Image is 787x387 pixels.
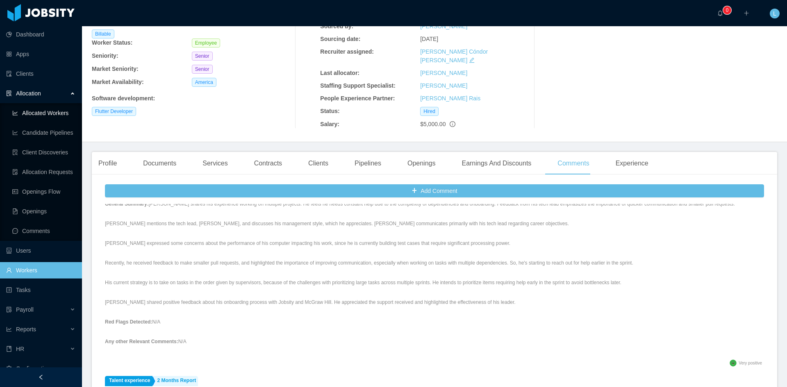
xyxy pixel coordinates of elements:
[320,121,339,127] b: Salary:
[320,95,395,102] b: People Experience Partner:
[105,184,764,197] button: icon: plusAdd Comment
[192,52,213,61] span: Senior
[773,9,776,18] span: L
[469,57,475,63] i: icon: edit
[12,203,75,220] a: icon: file-textOpenings
[420,121,446,127] span: $5,000.00
[92,52,118,59] b: Seniority:
[12,144,75,161] a: icon: file-searchClient Discoveries
[16,365,50,372] span: Configuration
[420,107,439,116] span: Hired
[12,183,75,200] a: icon: idcardOpenings Flow
[92,152,123,175] div: Profile
[92,79,144,85] b: Market Availability:
[6,326,12,332] i: icon: line-chart
[6,346,12,352] i: icon: book
[6,307,12,312] i: icon: file-protect
[744,10,749,16] i: icon: plus
[420,82,467,89] a: [PERSON_NAME]
[105,339,178,344] strong: Any other Relevant Comments:
[105,319,152,325] strong: Red Flags Detected:
[16,346,24,352] span: HR
[302,152,335,175] div: Clients
[401,152,442,175] div: Openings
[136,152,183,175] div: Documents
[192,78,216,87] span: America
[450,121,455,127] span: info-circle
[92,39,132,46] b: Worker Status:
[105,376,152,386] a: Talent experience
[92,95,155,102] b: Software development :
[16,326,36,333] span: Reports
[16,90,41,97] span: Allocation
[105,299,735,306] p: [PERSON_NAME] shared positive feedback about his onboarding process with Jobsity and McGraw Hill....
[92,29,114,38] span: Billable
[6,282,75,298] a: icon: profileTasks
[12,223,75,239] a: icon: messageComments
[420,48,488,63] a: [PERSON_NAME] Cóndor [PERSON_NAME]
[609,152,655,175] div: Experience
[320,108,339,114] b: Status:
[16,306,34,313] span: Payroll
[551,152,596,175] div: Comments
[6,91,12,96] i: icon: solution
[420,70,467,76] a: [PERSON_NAME]
[192,65,213,74] span: Senior
[320,48,374,55] b: Recruiter assigned:
[320,82,396,89] b: Staffing Support Specialist:
[6,46,75,62] a: icon: appstoreApps
[723,6,731,14] sup: 0
[6,366,12,371] i: icon: setting
[6,66,75,82] a: icon: auditClients
[717,10,723,16] i: icon: bell
[248,152,289,175] div: Contracts
[105,201,149,207] strong: General Summary:
[420,23,467,29] a: [PERSON_NAME]
[105,220,735,227] p: [PERSON_NAME] mentions the tech lead, [PERSON_NAME], and discusses his management style, which he...
[92,66,139,72] b: Market Seniority:
[348,152,388,175] div: Pipelines
[192,38,220,48] span: Employee
[12,105,75,121] a: icon: line-chartAllocated Workers
[196,152,234,175] div: Services
[420,36,438,42] span: [DATE]
[320,70,359,76] b: Last allocator:
[105,240,735,247] p: [PERSON_NAME] expressed some concerns about the performance of his computer impacting his work, s...
[420,95,480,102] a: [PERSON_NAME] Rais
[105,279,735,286] p: His current strategy is to take on tasks in the order given by supervisors, because of the challe...
[105,318,735,326] p: N/A
[6,242,75,259] a: icon: robotUsers
[739,361,762,365] span: Very positive
[105,200,735,208] p: [PERSON_NAME] shares his experience working on multiple projects. He feels he needs constant help...
[12,124,75,141] a: icon: line-chartCandidate Pipelines
[105,259,735,267] p: Recently, he received feedback to make smaller pull requests, and highlighted the importance of i...
[153,376,198,386] a: 2 Months Report
[6,26,75,43] a: icon: pie-chartDashboard
[455,152,538,175] div: Earnings And Discounts
[92,107,136,116] span: Flutter Developer
[6,262,75,278] a: icon: userWorkers
[320,23,353,29] b: Sourced by:
[12,164,75,180] a: icon: file-doneAllocation Requests
[105,338,735,345] p: N/A
[320,36,360,42] b: Sourcing date:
